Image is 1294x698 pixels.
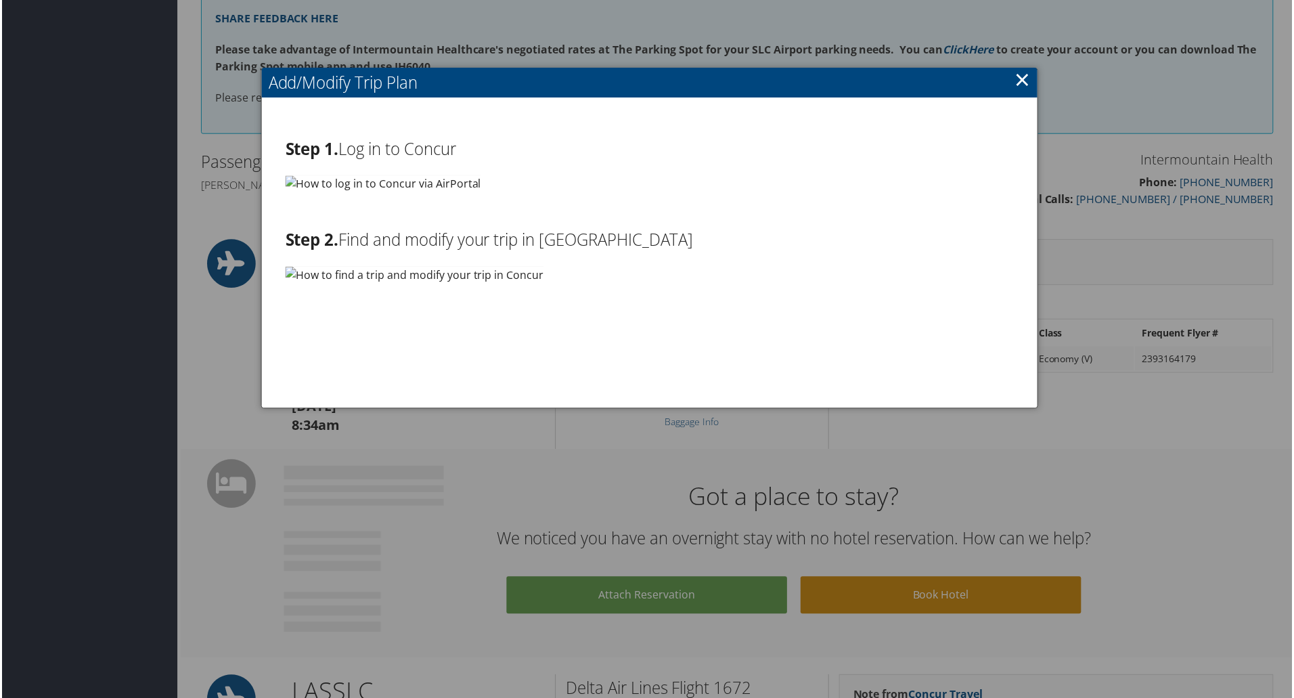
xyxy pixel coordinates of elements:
img: How to find a trip and modify your trip in Concur [284,267,543,284]
h2: Find and modify your trip in [GEOGRAPHIC_DATA] [284,229,1015,252]
a: × [1016,66,1031,93]
strong: Step 2. [284,229,338,251]
h2: Log in to Concur [284,137,1015,160]
h2: Add/Modify Trip Plan [261,68,1039,97]
strong: Step 1. [284,137,338,160]
img: How to log in to Concur via AirPortal [284,175,481,192]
